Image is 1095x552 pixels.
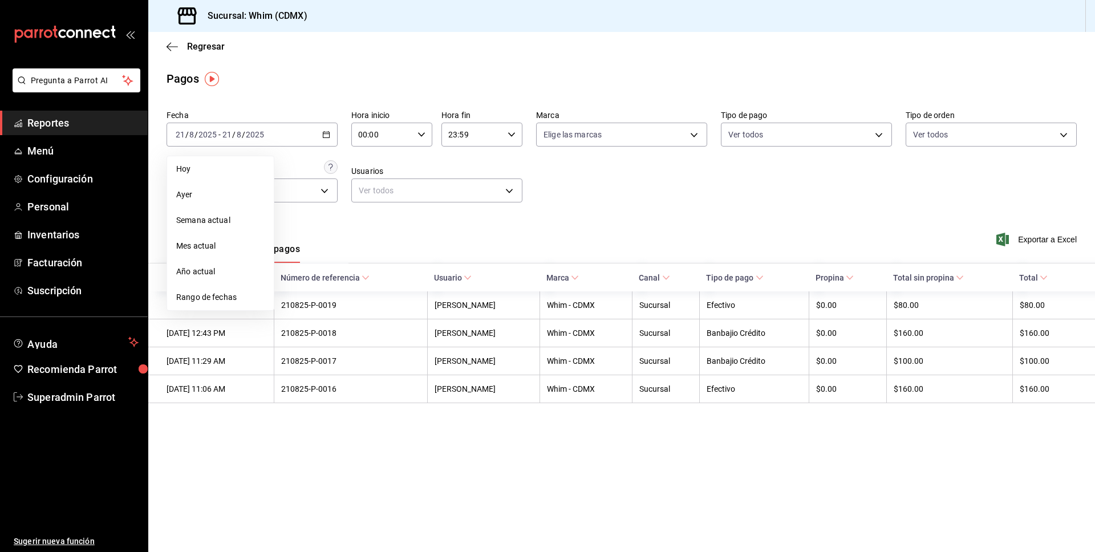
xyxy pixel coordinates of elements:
div: 210825-P-0017 [281,356,420,366]
span: Facturación [27,255,139,270]
label: Fecha [167,111,338,119]
span: Recomienda Parrot [27,362,139,377]
span: Marca [546,273,579,282]
span: Número de referencia [281,273,370,282]
div: $0.00 [816,356,879,366]
div: $0.00 [816,384,879,393]
span: Regresar [187,41,225,52]
button: Ver pagos [256,243,300,263]
label: Hora fin [441,111,522,119]
div: [PERSON_NAME] [435,301,533,310]
span: Total sin propina [893,273,964,282]
div: Efectivo [707,301,801,310]
input: -- [189,130,194,139]
div: 210825-P-0019 [281,301,420,310]
span: Semana actual [176,214,265,226]
input: -- [175,130,185,139]
div: Sucursal [639,301,692,310]
h3: Sucursal: Whim (CDMX) [198,9,307,23]
div: Whim - CDMX [547,328,626,338]
span: Total [1019,273,1048,282]
div: [DATE] 11:06 AM [167,384,267,393]
button: Exportar a Excel [999,233,1077,246]
span: Rango de fechas [176,291,265,303]
div: Whim - CDMX [547,301,626,310]
div: $0.00 [816,301,879,310]
span: Sugerir nueva función [14,535,139,547]
div: [DATE] 11:29 AM [167,356,267,366]
input: ---- [198,130,217,139]
div: [PERSON_NAME] [435,328,533,338]
button: open_drawer_menu [125,30,135,39]
div: Whim - CDMX [547,356,626,366]
button: Regresar [167,41,225,52]
div: $100.00 [1020,356,1077,366]
div: $100.00 [894,356,1005,366]
span: Configuración [27,171,139,186]
div: Ver todos [351,178,522,202]
span: - [218,130,221,139]
span: Personal [27,199,139,214]
div: [DATE] 12:43 PM [167,328,267,338]
div: $160.00 [894,384,1005,393]
span: / [185,130,189,139]
span: Ayer [176,189,265,201]
span: Propina [816,273,854,282]
span: Usuario [434,273,472,282]
span: Año actual [176,266,265,278]
div: $80.00 [1020,301,1077,310]
span: Hoy [176,163,265,175]
div: $160.00 [894,328,1005,338]
span: Tipo de pago [706,273,763,282]
div: 210825-P-0016 [281,384,420,393]
label: Marca [536,111,707,119]
button: Pregunta a Parrot AI [13,68,140,92]
div: $0.00 [816,328,879,338]
input: -- [236,130,242,139]
img: Tooltip marker [205,72,219,86]
a: Pregunta a Parrot AI [8,83,140,95]
div: Efectivo [707,384,801,393]
div: Banbajio Crédito [707,328,801,338]
span: Inventarios [27,227,139,242]
div: Sucursal [639,384,692,393]
div: Whim - CDMX [547,384,626,393]
span: Superadmin Parrot [27,389,139,405]
span: Ver todos [728,129,763,140]
div: $80.00 [894,301,1005,310]
input: ---- [245,130,265,139]
label: Tipo de orden [906,111,1077,119]
span: Ayuda [27,335,124,349]
div: Banbajio Crédito [707,356,801,366]
div: Sucursal [639,328,692,338]
div: Pagos [167,70,199,87]
label: Usuarios [351,167,522,175]
span: Menú [27,143,139,159]
div: Sucursal [639,356,692,366]
span: Pregunta a Parrot AI [31,75,123,87]
div: 210825-P-0018 [281,328,420,338]
span: / [242,130,245,139]
div: [PERSON_NAME] [435,356,533,366]
div: $160.00 [1020,328,1077,338]
input: -- [222,130,232,139]
span: Suscripción [27,283,139,298]
div: [PERSON_NAME] [435,384,533,393]
label: Tipo de pago [721,111,892,119]
label: Hora inicio [351,111,432,119]
span: Reportes [27,115,139,131]
span: Elige las marcas [544,129,602,140]
div: $160.00 [1020,384,1077,393]
span: Ver todos [913,129,948,140]
span: Mes actual [176,240,265,252]
span: Canal [639,273,670,282]
span: / [194,130,198,139]
span: / [232,130,236,139]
